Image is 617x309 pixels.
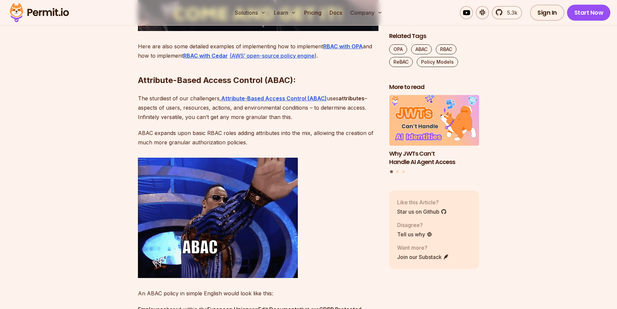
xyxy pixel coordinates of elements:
button: Learn [271,6,299,19]
a: ABAC [411,44,432,54]
a: RBAC [436,44,456,54]
div: Posts [389,95,479,174]
button: Go to slide 2 [396,171,399,173]
a: Attribute-Based Access Control (ABAC) [221,95,327,102]
a: 5.3k [492,6,522,19]
p: ABAC expands upon basic RBAC roles adding attributes into the mix, allowing the creation of much ... [138,128,378,147]
h2: Related Tags [389,32,479,40]
p: Want more? [397,244,449,252]
p: Disagree? [397,221,432,229]
p: Here are also some detailed examples of implementing how to implement and how to implement ). [138,42,378,60]
a: RBAC with OPA [323,43,363,50]
a: (AWS’ open-source policy engine [230,52,314,59]
h2: Attribute-Based Access Control (ABAC): [138,48,378,86]
button: Go to slide 3 [402,171,405,173]
h2: More to read [389,83,479,91]
button: Solutions [232,6,269,19]
a: Tell us why [397,230,432,238]
p: Like this Article? [397,198,447,206]
img: Why JWTs Can’t Handle AI Agent Access [389,95,479,146]
li: 1 of 3 [389,95,479,166]
strong: attributes [338,95,364,102]
img: Permit logo [7,1,72,24]
a: Star us on Github [397,208,447,216]
button: Company [347,6,385,19]
span: 5.3k [503,9,517,17]
a: Why JWTs Can’t Handle AI Agent AccessWhy JWTs Can’t Handle AI Agent Access [389,95,479,166]
p: The sturdiest of our challengers, uses – aspects of users, resources, actions, and environmental ... [138,94,378,122]
p: An ABAC policy in simple English would look like this: [138,289,378,298]
a: Sign In [530,5,564,21]
a: OPA [389,44,407,54]
button: Go to slide 1 [390,170,393,173]
a: RBAC with Cedar [183,52,228,59]
a: Docs [327,6,345,19]
a: Policy Models [417,57,458,67]
a: Start Now [567,5,611,21]
h3: Why JWTs Can’t Handle AI Agent Access [389,150,479,166]
a: Join our Substack [397,253,449,261]
a: Pricing [302,6,324,19]
img: ezgif-3-034d82aee6.gif [138,158,298,278]
a: ReBAC [389,57,413,67]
